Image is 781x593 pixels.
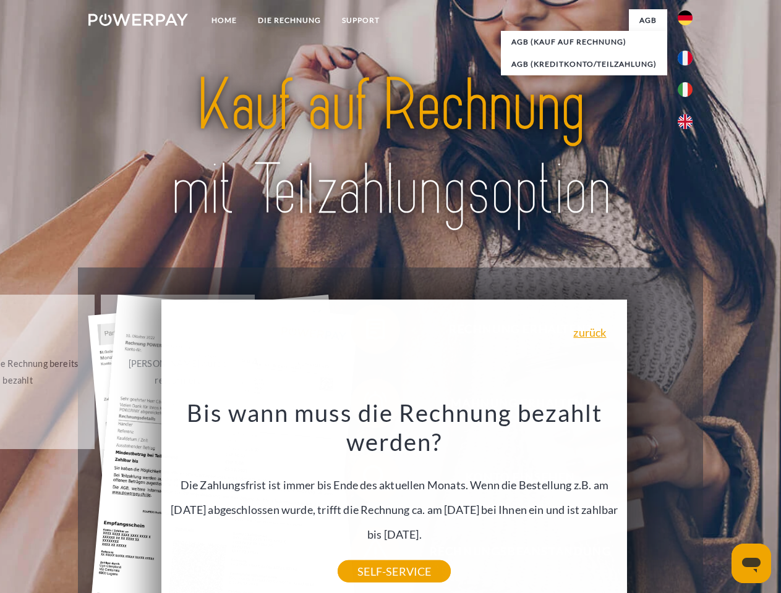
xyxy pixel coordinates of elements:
[169,398,620,571] div: Die Zahlungsfrist ist immer bis Ende des aktuellen Monats. Wenn die Bestellung z.B. am [DATE] abg...
[678,11,693,25] img: de
[169,398,620,457] h3: Bis wann muss die Rechnung bezahlt werden?
[678,114,693,129] img: en
[732,544,771,583] iframe: Schaltfläche zum Öffnen des Messaging-Fensters
[108,355,247,389] div: [PERSON_NAME] wurde retourniert
[501,31,667,53] a: AGB (Kauf auf Rechnung)
[678,82,693,97] img: it
[501,53,667,75] a: AGB (Kreditkonto/Teilzahlung)
[338,560,451,582] a: SELF-SERVICE
[678,51,693,65] img: fr
[118,59,663,237] img: title-powerpay_de.svg
[331,9,390,32] a: SUPPORT
[573,327,606,338] a: zurück
[247,9,331,32] a: DIE RECHNUNG
[201,9,247,32] a: Home
[629,9,667,32] a: agb
[88,14,188,26] img: logo-powerpay-white.svg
